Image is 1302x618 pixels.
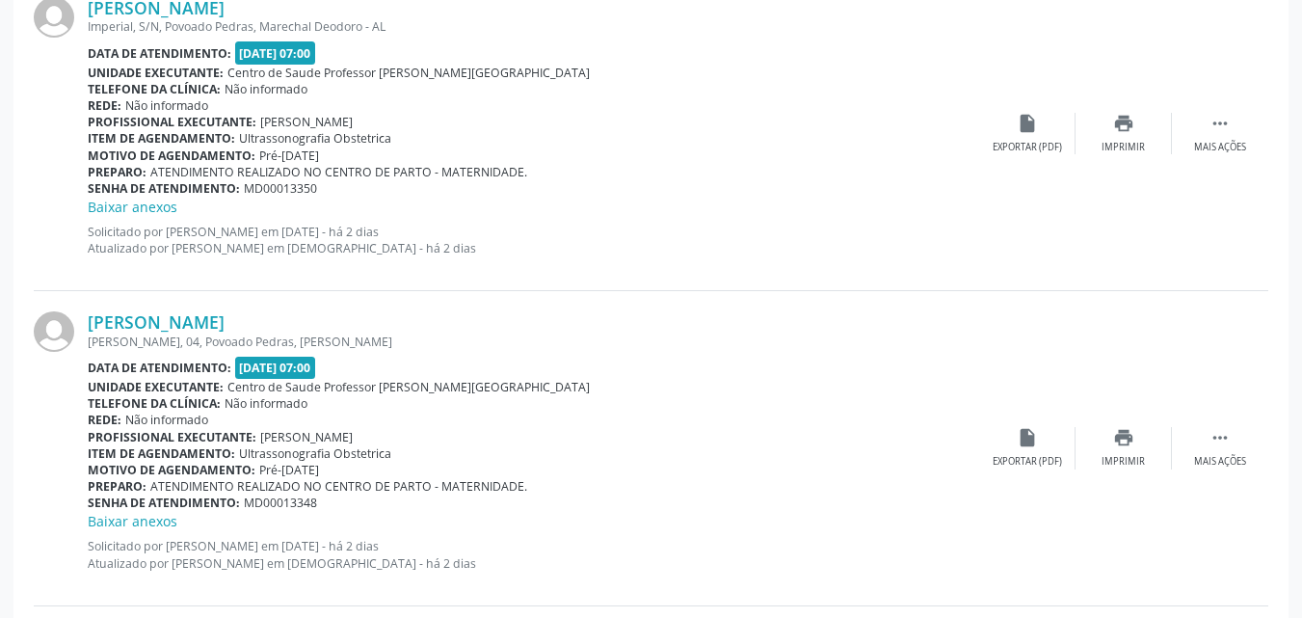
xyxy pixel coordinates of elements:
i: insert_drive_file [1017,427,1038,448]
div: Mais ações [1194,141,1246,154]
a: Baixar anexos [88,512,177,530]
i: insert_drive_file [1017,113,1038,134]
i:  [1209,427,1231,448]
div: Imprimir [1102,141,1145,154]
a: Baixar anexos [88,198,177,216]
b: Telefone da clínica: [88,395,221,412]
b: Item de agendamento: [88,130,235,147]
span: Pré-[DATE] [259,462,319,478]
span: ATENDIMENTO REALIZADO NO CENTRO DE PARTO - MATERNIDADE. [150,478,527,495]
i: print [1113,113,1134,134]
img: img [34,311,74,352]
b: Preparo: [88,164,146,180]
span: [PERSON_NAME] [260,429,353,445]
span: Centro de Saude Professor [PERSON_NAME][GEOGRAPHIC_DATA] [227,65,590,81]
i: print [1113,427,1134,448]
b: Profissional executante: [88,429,256,445]
b: Senha de atendimento: [88,180,240,197]
span: Não informado [125,97,208,114]
span: Não informado [225,395,307,412]
div: [PERSON_NAME], 04, Povoado Pedras, [PERSON_NAME] [88,334,979,350]
b: Unidade executante: [88,379,224,395]
b: Item de agendamento: [88,445,235,462]
p: Solicitado por [PERSON_NAME] em [DATE] - há 2 dias Atualizado por [PERSON_NAME] em [DEMOGRAPHIC_D... [88,538,979,571]
div: Imprimir [1102,455,1145,469]
span: MD00013350 [244,180,317,197]
span: ATENDIMENTO REALIZADO NO CENTRO DE PARTO - MATERNIDADE. [150,164,527,180]
div: Exportar (PDF) [993,455,1062,469]
b: Unidade executante: [88,65,224,81]
span: Ultrassonografia Obstetrica [239,130,391,147]
i:  [1209,113,1231,134]
span: MD00013348 [244,495,317,511]
span: [DATE] 07:00 [235,357,316,379]
span: Ultrassonografia Obstetrica [239,445,391,462]
b: Rede: [88,412,121,428]
div: Exportar (PDF) [993,141,1062,154]
b: Data de atendimento: [88,360,231,376]
span: [DATE] 07:00 [235,41,316,64]
span: Não informado [225,81,307,97]
span: Centro de Saude Professor [PERSON_NAME][GEOGRAPHIC_DATA] [227,379,590,395]
p: Solicitado por [PERSON_NAME] em [DATE] - há 2 dias Atualizado por [PERSON_NAME] em [DEMOGRAPHIC_D... [88,224,979,256]
b: Senha de atendimento: [88,495,240,511]
div: Imperial, S/N, Povoado Pedras, Marechal Deodoro - AL [88,18,979,35]
span: Não informado [125,412,208,428]
b: Data de atendimento: [88,45,231,62]
span: Pré-[DATE] [259,148,319,164]
b: Rede: [88,97,121,114]
b: Preparo: [88,478,146,495]
b: Telefone da clínica: [88,81,221,97]
a: [PERSON_NAME] [88,311,225,333]
b: Motivo de agendamento: [88,148,255,164]
b: Motivo de agendamento: [88,462,255,478]
div: Mais ações [1194,455,1246,469]
span: [PERSON_NAME] [260,114,353,130]
b: Profissional executante: [88,114,256,130]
